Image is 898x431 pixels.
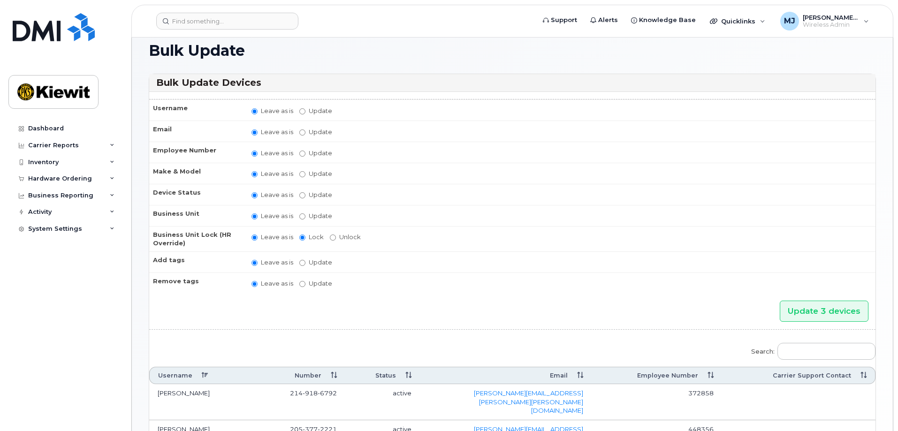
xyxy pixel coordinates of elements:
input: Lock [299,234,305,241]
label: Leave as is [251,279,293,288]
th: Status: activate to sort column ascending [345,367,420,384]
input: Update [299,260,305,266]
span: Wireless Admin [803,21,859,29]
input: Update [299,213,305,219]
input: Leave as is [251,171,258,177]
span: [PERSON_NAME] Jupiter [803,14,859,21]
input: Update [299,108,305,114]
td: active [345,384,420,420]
a: Support [536,11,584,30]
th: Email: activate to sort column ascending [420,367,592,384]
span: Alerts [598,15,618,25]
input: Leave as is [251,192,258,198]
th: Email [149,121,243,142]
label: Update [299,212,332,220]
label: Update [299,128,332,136]
span: 918 [303,389,318,397]
input: Update 3 devices [780,301,868,322]
label: Leave as is [251,106,293,115]
label: Update [299,149,332,158]
input: Leave as is [251,234,258,241]
label: Lock [299,233,324,242]
label: Leave as is [251,258,293,267]
span: Support [551,15,577,25]
label: Update [299,258,332,267]
input: Leave as is [251,108,258,114]
th: Employee Number: activate to sort column ascending [592,367,722,384]
input: Unlock [330,234,336,241]
span: Quicklinks [721,17,755,25]
input: Leave as is [251,281,258,287]
a: [PERSON_NAME][EMAIL_ADDRESS][PERSON_NAME][PERSON_NAME][DOMAIN_NAME] [474,389,583,414]
label: Leave as is [251,233,293,242]
input: Leave as is [251,213,258,219]
th: Remove tags [149,272,243,294]
input: Update [299,129,305,136]
label: Update [299,190,332,199]
input: Update [299,171,305,177]
th: Business Unit Lock (HR Override) [149,226,243,251]
input: Update [299,192,305,198]
span: 6792 [318,389,337,397]
th: Add tags [149,251,243,272]
label: Update [299,106,332,115]
th: Make & Model [149,163,243,184]
input: Leave as is [251,151,258,157]
input: Update [299,151,305,157]
input: Leave as is [251,260,258,266]
td: [PERSON_NAME] [149,384,252,420]
h3: Bulk Update Devices [156,76,868,89]
label: Leave as is [251,149,293,158]
th: Business Unit [149,205,243,226]
input: Leave as is [251,129,258,136]
th: Device Status [149,184,243,205]
th: Number: activate to sort column ascending [252,367,345,384]
iframe: Messenger Launcher [857,390,891,424]
th: Username [149,99,243,121]
input: Search: [777,343,875,360]
a: Knowledge Base [624,11,702,30]
span: 214 [290,389,337,397]
label: Search: [745,337,875,363]
input: Update [299,281,305,287]
th: Employee Number [149,142,243,163]
label: Leave as is [251,190,293,199]
label: Unlock [330,233,361,242]
div: Quicklinks [703,12,772,30]
span: MJ [784,15,795,27]
th: Carrier Support Contact: activate to sort column ascending [722,367,875,384]
input: Find something... [156,13,298,30]
label: Leave as is [251,169,293,178]
label: Update [299,279,332,288]
label: Update [299,169,332,178]
label: Leave as is [251,128,293,136]
th: Username: activate to sort column descending [149,367,252,384]
td: 372858 [592,384,722,420]
span: Knowledge Base [639,15,696,25]
a: Alerts [584,11,624,30]
div: Morgan Jupiter [774,12,875,30]
label: Leave as is [251,212,293,220]
h1: Bulk Update [149,42,876,59]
